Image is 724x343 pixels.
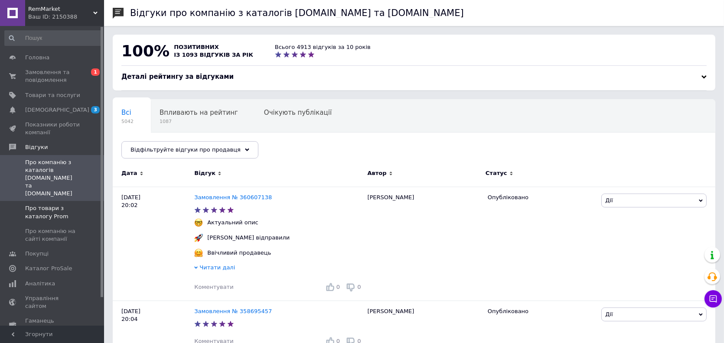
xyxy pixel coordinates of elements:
span: Про компанію з каталогів [DOMAIN_NAME] та [DOMAIN_NAME] [25,159,80,198]
img: :hugging_face: [194,249,203,257]
span: Про компанію на сайті компанії [25,227,80,243]
span: Опубліковані без комен... [121,142,209,149]
div: [PERSON_NAME] [363,187,483,301]
div: Опубліковані без коментаря [113,133,227,165]
span: Відгук [194,169,215,177]
span: Покупці [25,250,49,258]
div: Коментувати [194,283,233,291]
div: Актуальний опис [205,219,261,227]
span: Деталі рейтингу за відгуками [121,73,234,81]
div: Опубліковано [488,194,595,201]
img: :rocket: [194,233,203,242]
span: Впливають на рейтинг [160,109,238,116]
span: RemMarket [28,5,93,13]
span: Очікують публікації [264,109,332,116]
span: із 1093 відгуків за рік [174,52,253,58]
span: Всі [121,109,131,116]
div: Всього 4913 відгуків за 10 років [275,43,371,51]
span: Коментувати [194,284,233,290]
span: 5042 [121,118,134,125]
div: [PERSON_NAME] відправили [205,234,292,242]
span: Товари та послуги [25,91,80,99]
button: Чат з покупцем [704,290,722,307]
span: Каталог ProSale [25,265,72,272]
span: Статус [486,169,507,177]
span: Про товари з каталогу Prom [25,204,80,220]
span: 1 [91,68,100,76]
span: Дії [605,311,613,317]
span: 0 [357,284,361,290]
span: Читати далі [199,264,235,271]
img: :nerd_face: [194,218,203,227]
span: Показники роботи компанії [25,121,80,136]
span: Дії [605,197,613,204]
span: Управління сайтом [25,294,80,310]
a: Замовлення № 358695457 [194,308,272,314]
div: Деталі рейтингу за відгуками [121,72,707,81]
span: Гаманець компанії [25,317,80,333]
div: Читати далі [194,264,363,274]
span: 100% [121,42,170,60]
a: Замовлення № 360607138 [194,194,272,201]
span: 3 [91,106,100,113]
span: Відгуки [25,143,48,151]
div: [DATE] 20:02 [113,187,194,301]
span: [DEMOGRAPHIC_DATA] [25,106,89,114]
span: позитивних [174,44,219,50]
input: Пошук [4,30,102,46]
span: Головна [25,54,49,61]
div: Ваш ID: 2150388 [28,13,104,21]
span: 1087 [160,118,238,125]
span: Дата [121,169,137,177]
span: 0 [336,284,340,290]
div: Опубліковано [488,307,595,315]
div: Ввічливий продавець [205,249,273,257]
span: Відфільтруйте відгуки про продавця [130,146,241,153]
span: Автор [368,169,387,177]
span: Аналітика [25,280,55,288]
h1: Відгуки про компанію з каталогів [DOMAIN_NAME] та [DOMAIN_NAME] [130,8,464,18]
span: Замовлення та повідомлення [25,68,80,84]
